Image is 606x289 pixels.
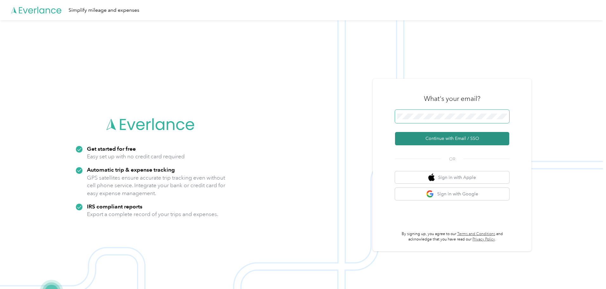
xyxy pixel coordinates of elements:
[472,237,495,242] a: Privacy Policy
[441,156,463,162] span: OR
[87,153,185,161] p: Easy set up with no credit card required
[428,174,435,181] img: apple logo
[395,231,509,242] p: By signing up, you agree to our and acknowledge that you have read our .
[426,190,434,198] img: google logo
[395,171,509,184] button: apple logoSign in with Apple
[457,232,495,236] a: Terms and Conditions
[424,94,480,103] h3: What's your email?
[395,132,509,145] button: Continue with Email / SSO
[69,6,139,14] div: Simplify mileage and expenses
[87,210,218,218] p: Export a complete record of your trips and expenses.
[87,203,142,210] strong: IRS compliant reports
[87,166,175,173] strong: Automatic trip & expense tracking
[395,188,509,200] button: google logoSign in with Google
[87,174,226,197] p: GPS satellites ensure accurate trip tracking even without cell phone service. Integrate your bank...
[87,145,136,152] strong: Get started for free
